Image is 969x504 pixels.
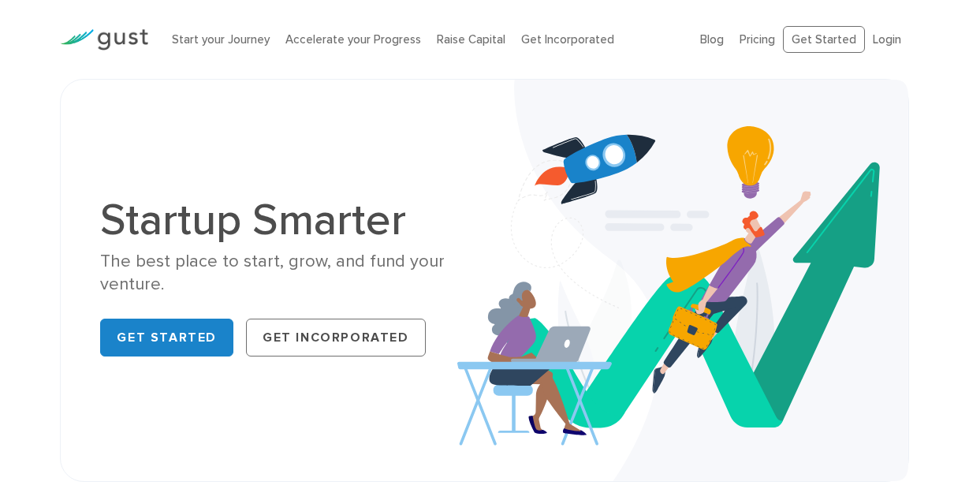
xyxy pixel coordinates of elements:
[457,80,908,481] img: Startup Smarter Hero
[285,32,421,47] a: Accelerate your Progress
[873,32,901,47] a: Login
[740,32,775,47] a: Pricing
[437,32,505,47] a: Raise Capital
[172,32,270,47] a: Start your Journey
[246,319,426,357] a: Get Incorporated
[783,26,865,54] a: Get Started
[100,319,233,357] a: Get Started
[100,198,472,242] h1: Startup Smarter
[700,32,724,47] a: Blog
[60,29,148,50] img: Gust Logo
[100,250,472,297] div: The best place to start, grow, and fund your venture.
[521,32,614,47] a: Get Incorporated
